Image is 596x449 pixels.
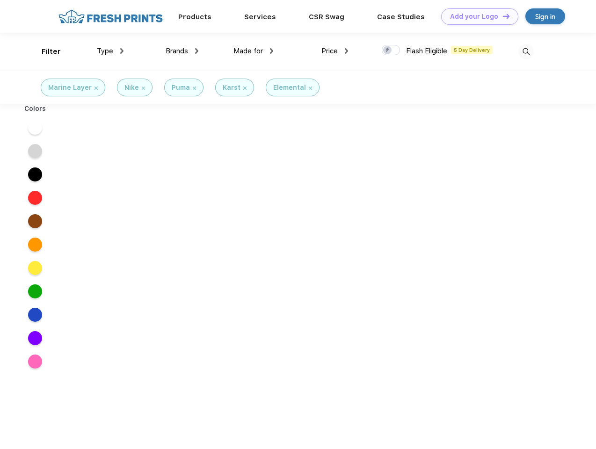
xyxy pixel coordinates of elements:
[223,83,240,93] div: Karst
[503,14,509,19] img: DT
[345,48,348,54] img: dropdown.png
[451,46,493,54] span: 5 Day Delivery
[309,13,344,21] a: CSR Swag
[525,8,565,24] a: Sign in
[193,87,196,90] img: filter_cancel.svg
[273,83,306,93] div: Elemental
[166,47,188,55] span: Brands
[321,47,338,55] span: Price
[97,47,113,55] span: Type
[124,83,139,93] div: Nike
[195,48,198,54] img: dropdown.png
[48,83,92,93] div: Marine Layer
[518,44,534,59] img: desktop_search.svg
[172,83,190,93] div: Puma
[270,48,273,54] img: dropdown.png
[535,11,555,22] div: Sign in
[406,47,447,55] span: Flash Eligible
[42,46,61,57] div: Filter
[450,13,498,21] div: Add your Logo
[17,104,53,114] div: Colors
[243,87,247,90] img: filter_cancel.svg
[178,13,211,21] a: Products
[142,87,145,90] img: filter_cancel.svg
[56,8,166,25] img: fo%20logo%202.webp
[94,87,98,90] img: filter_cancel.svg
[244,13,276,21] a: Services
[233,47,263,55] span: Made for
[120,48,124,54] img: dropdown.png
[309,87,312,90] img: filter_cancel.svg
